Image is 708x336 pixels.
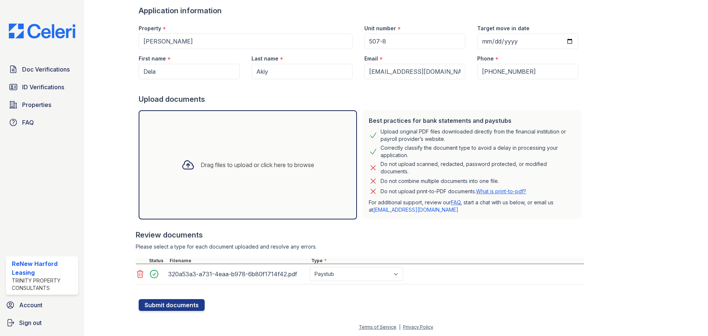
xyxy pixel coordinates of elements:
p: Do not upload print-to-PDF documents. [381,188,526,195]
span: Account [19,301,42,309]
div: ReNew Harford Leasing [12,259,75,277]
span: FAQ [22,118,34,127]
span: Doc Verifications [22,65,70,74]
a: Account [3,298,81,312]
div: Correctly classify the document type to avoid a delay in processing your application. [381,144,575,159]
a: Properties [6,97,78,112]
div: Review documents [136,230,584,240]
label: Target move in date [477,25,530,32]
div: Do not upload scanned, redacted, password protected, or modified documents. [381,160,575,175]
div: Best practices for bank statements and paystubs [369,116,575,125]
button: Submit documents [139,299,205,311]
label: Property [139,25,161,32]
img: CE_Logo_Blue-a8612792a0a2168367f1c8372b55b34899dd931a85d93a1a3d3e32e68fde9ad4.png [3,24,81,38]
a: Privacy Policy [403,324,433,330]
span: Properties [22,100,51,109]
div: Upload original PDF files downloaded directly from the financial institution or payroll provider’... [381,128,575,143]
div: Type [310,258,584,264]
label: Email [364,55,378,62]
a: FAQ [6,115,78,130]
a: Terms of Service [359,324,396,330]
div: Upload documents [139,94,584,104]
div: Please select a type for each document uploaded and resolve any errors. [136,243,584,250]
label: Last name [251,55,278,62]
a: What is print-to-pdf? [476,188,526,194]
label: Phone [477,55,494,62]
label: Unit number [364,25,396,32]
div: 320a53a3-a731-4eaa-b978-6b80f1714f42.pdf [168,268,307,280]
div: Status [147,258,168,264]
span: ID Verifications [22,83,64,91]
div: Drag files to upload or click here to browse [201,160,314,169]
p: For additional support, review our , start a chat with us below, or email us at [369,199,575,214]
div: Application information [139,6,584,16]
div: Filename [168,258,310,264]
label: First name [139,55,166,62]
span: Sign out [19,318,42,327]
div: | [399,324,400,330]
a: FAQ [451,199,461,205]
div: Trinity Property Consultants [12,277,75,292]
a: ID Verifications [6,80,78,94]
div: Do not combine multiple documents into one file. [381,177,499,186]
a: [EMAIL_ADDRESS][DOMAIN_NAME] [373,207,458,213]
a: Doc Verifications [6,62,78,77]
a: Sign out [3,315,81,330]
